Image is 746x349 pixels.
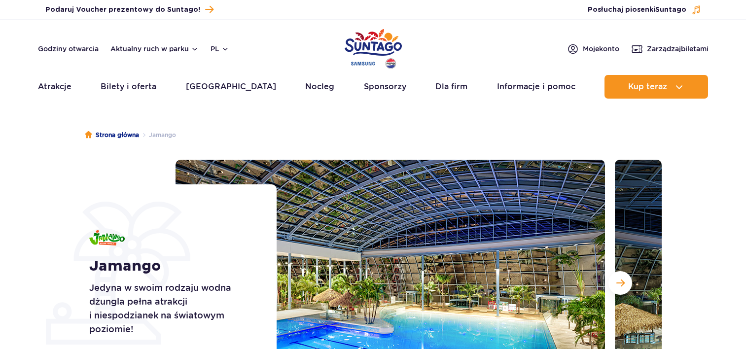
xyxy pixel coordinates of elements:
[45,3,213,16] a: Podaruj Voucher prezentowy do Suntago!
[45,5,200,15] span: Podaruj Voucher prezentowy do Suntago!
[647,44,709,54] span: Zarządzaj biletami
[608,271,632,295] button: Następny slajd
[101,75,156,99] a: Bilety i oferta
[89,230,125,245] img: Jamango
[38,44,99,54] a: Godziny otwarcia
[364,75,406,99] a: Sponsorzy
[139,130,176,140] li: Jamango
[583,44,619,54] span: Moje konto
[38,75,71,99] a: Atrakcje
[211,44,229,54] button: pl
[435,75,467,99] a: Dla firm
[85,130,139,140] a: Strona główna
[345,25,402,70] a: Park of Poland
[305,75,334,99] a: Nocleg
[567,43,619,55] a: Mojekonto
[89,257,254,275] h1: Jamango
[588,5,701,15] button: Posłuchaj piosenkiSuntago
[631,43,709,55] a: Zarządzajbiletami
[186,75,276,99] a: [GEOGRAPHIC_DATA]
[89,281,254,336] p: Jedyna w swoim rodzaju wodna dżungla pełna atrakcji i niespodzianek na światowym poziomie!
[655,6,686,13] span: Suntago
[588,5,686,15] span: Posłuchaj piosenki
[497,75,575,99] a: Informacje i pomoc
[628,82,667,91] span: Kup teraz
[110,45,199,53] button: Aktualny ruch w parku
[604,75,708,99] button: Kup teraz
